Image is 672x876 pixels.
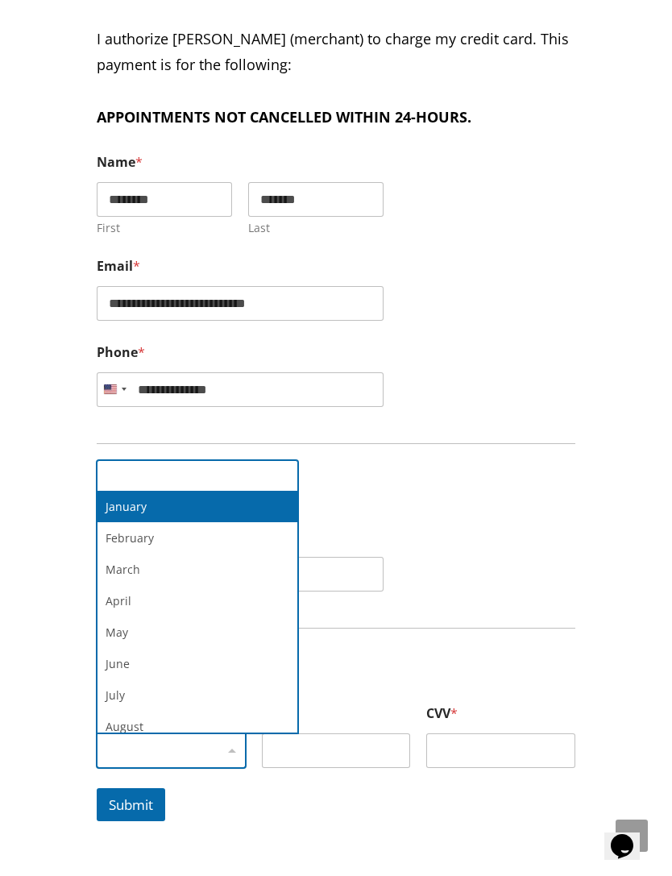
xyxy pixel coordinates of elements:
[248,221,384,235] label: Last
[97,711,297,742] div: August
[604,812,656,860] iframe: chat widget
[97,491,297,522] div: January
[97,259,575,274] label: Email
[97,155,143,170] legend: Name
[97,345,575,360] label: Phone
[262,706,411,721] label: Year
[97,648,297,679] div: June
[97,522,297,554] div: February
[97,529,575,545] label: Card Number
[97,628,575,682] h3: Expiration Date
[426,706,575,721] label: CVV
[97,788,165,821] button: Submit
[97,463,575,499] h3: Billing
[97,554,297,585] div: March
[97,617,297,648] div: May
[97,372,384,407] input: Phone
[97,221,232,235] label: First
[97,107,471,127] b: APPOINTMENTS NOT CANCELLED WITHIN 24-HOURS.
[97,585,297,617] div: April
[97,679,297,711] div: July
[97,372,132,407] button: Selected country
